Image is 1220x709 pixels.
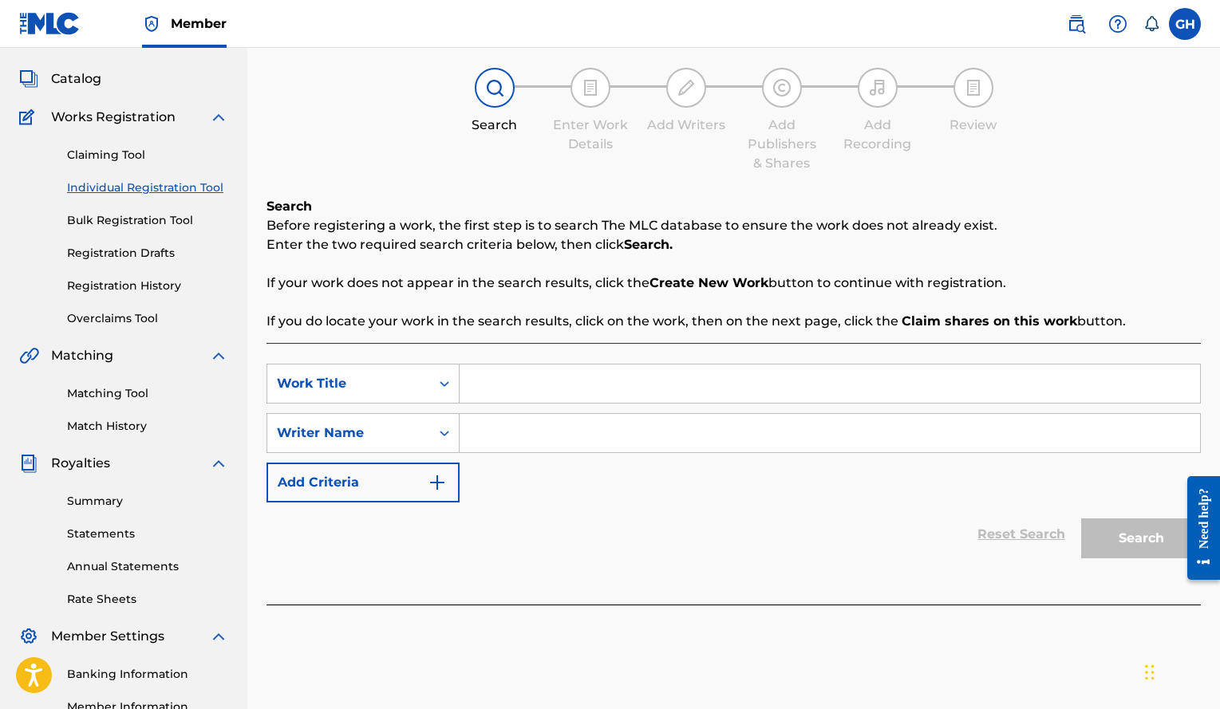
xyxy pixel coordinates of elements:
[277,374,420,393] div: Work Title
[742,116,822,173] div: Add Publishers & Shares
[171,14,227,33] span: Member
[428,473,447,492] img: 9d2ae6d4665cec9f34b9.svg
[51,627,164,646] span: Member Settings
[581,78,600,97] img: step indicator icon for Enter Work Details
[455,116,535,135] div: Search
[551,116,630,154] div: Enter Work Details
[67,526,228,542] a: Statements
[67,493,228,510] a: Summary
[902,313,1077,329] strong: Claim shares on this work
[67,591,228,608] a: Rate Sheets
[267,274,1201,293] p: If your work does not appear in the search results, click the button to continue with registration.
[1067,14,1086,33] img: search
[51,69,101,89] span: Catalog
[19,454,38,473] img: Royalties
[51,346,113,365] span: Matching
[1140,632,1220,709] iframe: Chat Widget
[67,147,228,163] a: Claiming Tool
[209,108,228,127] img: expand
[209,454,228,473] img: expand
[67,385,228,402] a: Matching Tool
[67,179,228,196] a: Individual Registration Tool
[67,310,228,327] a: Overclaims Tool
[51,108,176,127] span: Works Registration
[19,69,38,89] img: Catalog
[267,463,460,502] button: Add Criteria
[19,346,39,365] img: Matching
[209,346,228,365] img: expand
[142,14,161,33] img: Top Rightsholder
[267,235,1201,254] p: Enter the two required search criteria below, then click
[67,278,228,294] a: Registration History
[772,78,792,97] img: step indicator icon for Add Publishers & Shares
[67,245,228,262] a: Registration Drafts
[1102,8,1134,40] div: Help
[649,275,768,290] strong: Create New Work
[19,12,81,35] img: MLC Logo
[67,212,228,229] a: Bulk Registration Tool
[1060,8,1092,40] a: Public Search
[19,627,38,646] img: Member Settings
[868,78,887,97] img: step indicator icon for Add Recording
[19,108,40,127] img: Works Registration
[1169,8,1201,40] div: User Menu
[19,31,116,50] a: SummarySummary
[1108,14,1127,33] img: help
[646,116,726,135] div: Add Writers
[964,78,983,97] img: step indicator icon for Review
[277,423,420,443] div: Writer Name
[51,454,110,473] span: Royalties
[934,116,1013,135] div: Review
[624,237,673,252] strong: Search.
[485,78,504,97] img: step indicator icon for Search
[267,199,312,214] b: Search
[267,312,1201,331] p: If you do locate your work in the search results, click on the work, then on the next page, click...
[67,558,228,575] a: Annual Statements
[838,116,918,154] div: Add Recording
[1175,464,1220,593] iframe: Resource Center
[209,627,228,646] img: expand
[67,418,228,435] a: Match History
[677,78,696,97] img: step indicator icon for Add Writers
[67,666,228,683] a: Banking Information
[1145,648,1155,696] div: Drag
[19,69,101,89] a: CatalogCatalog
[267,364,1201,566] form: Search Form
[1143,16,1159,32] div: Notifications
[267,216,1201,235] p: Before registering a work, the first step is to search The MLC database to ensure the work does n...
